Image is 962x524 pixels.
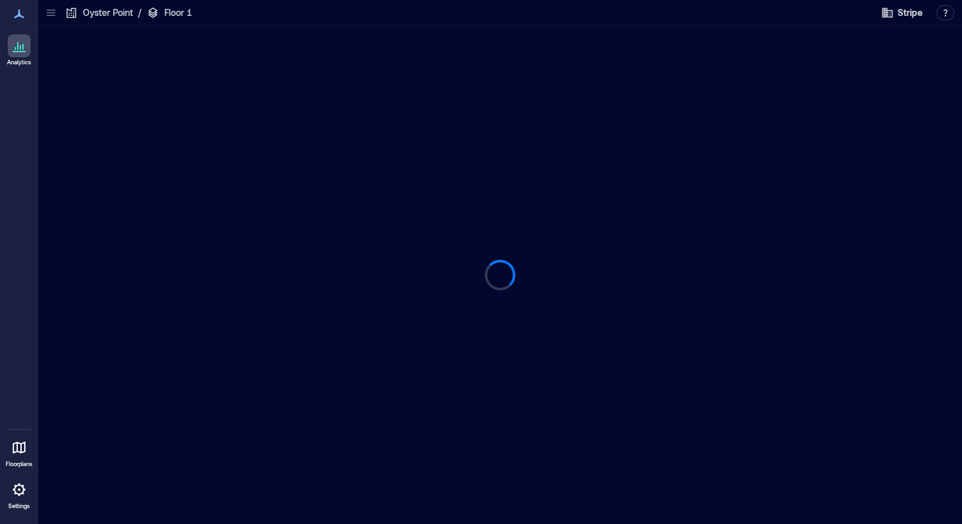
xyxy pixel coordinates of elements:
[164,6,192,19] p: Floor 1
[138,6,141,19] p: /
[3,31,35,70] a: Analytics
[8,502,30,510] p: Settings
[877,3,926,23] button: Stripe
[6,460,32,468] p: Floorplans
[2,432,36,472] a: Floorplans
[7,59,31,66] p: Analytics
[4,474,34,514] a: Settings
[83,6,133,19] p: Oyster Point
[898,6,923,19] span: Stripe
